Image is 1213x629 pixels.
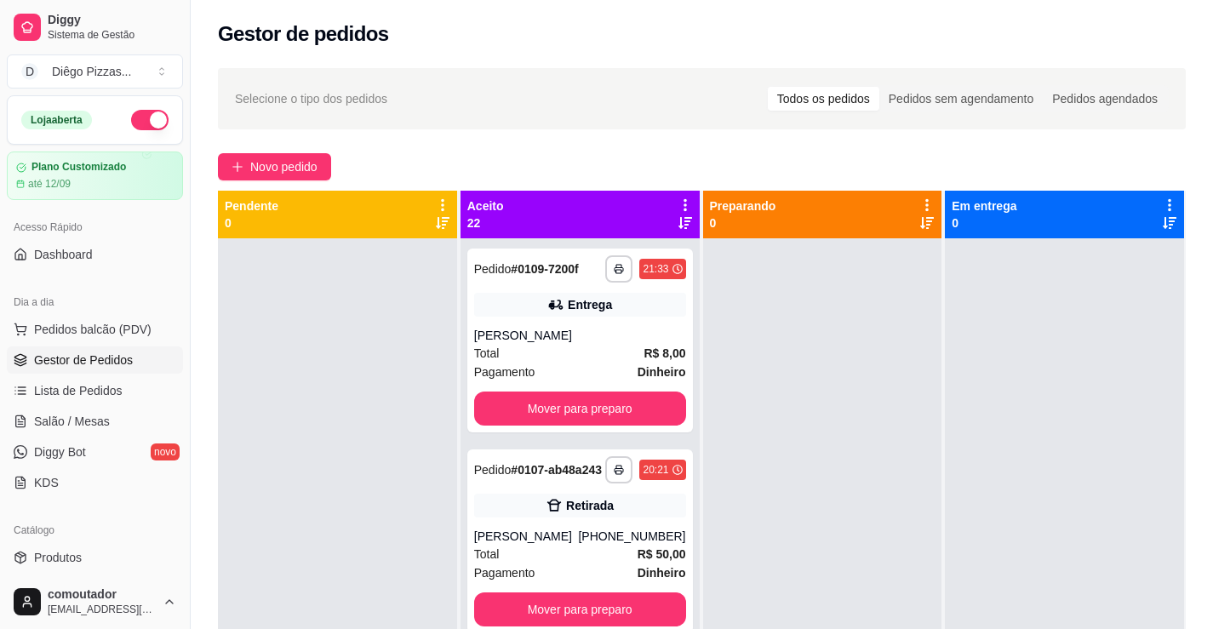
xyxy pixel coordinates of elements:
[474,363,535,381] span: Pagamento
[768,87,879,111] div: Todos os pedidos
[7,408,183,435] a: Salão / Mesas
[474,592,686,626] button: Mover para preparo
[474,262,512,276] span: Pedido
[7,241,183,268] a: Dashboard
[474,528,579,545] div: [PERSON_NAME]
[467,197,504,214] p: Aceito
[638,547,686,561] strong: R$ 50,00
[48,28,176,42] span: Sistema de Gestão
[34,382,123,399] span: Lista de Pedidos
[7,581,183,622] button: comoutador[EMAIL_ADDRESS][DOMAIN_NAME]
[7,544,183,571] a: Produtos
[235,89,387,108] span: Selecione o tipo dos pedidos
[879,87,1043,111] div: Pedidos sem agendamento
[225,214,278,232] p: 0
[7,289,183,316] div: Dia a dia
[34,474,59,491] span: KDS
[7,7,183,48] a: DiggySistema de Gestão
[710,197,776,214] p: Preparando
[578,528,685,545] div: [PHONE_NUMBER]
[34,321,152,338] span: Pedidos balcão (PDV)
[710,214,776,232] p: 0
[474,563,535,582] span: Pagamento
[7,346,183,374] a: Gestor de Pedidos
[638,365,686,379] strong: Dinheiro
[566,497,614,514] div: Retirada
[643,262,668,276] div: 21:33
[21,111,92,129] div: Loja aberta
[7,152,183,200] a: Plano Customizadoaté 12/09
[7,54,183,89] button: Select a team
[34,246,93,263] span: Dashboard
[511,463,602,477] strong: # 0107-ab48a243
[638,566,686,580] strong: Dinheiro
[7,469,183,496] a: KDS
[34,352,133,369] span: Gestor de Pedidos
[644,346,685,360] strong: R$ 8,00
[21,63,38,80] span: D
[7,316,183,343] button: Pedidos balcão (PDV)
[952,214,1016,232] p: 0
[1043,87,1167,111] div: Pedidos agendados
[52,63,131,80] div: Diêgo Pizzas ...
[474,327,686,344] div: [PERSON_NAME]
[225,197,278,214] p: Pendente
[48,13,176,28] span: Diggy
[7,214,183,241] div: Acesso Rápido
[643,463,668,477] div: 20:21
[218,153,331,180] button: Novo pedido
[511,262,578,276] strong: # 0109-7200f
[34,549,82,566] span: Produtos
[7,377,183,404] a: Lista de Pedidos
[31,161,126,174] article: Plano Customizado
[131,110,169,130] button: Alterar Status
[7,517,183,544] div: Catálogo
[48,603,156,616] span: [EMAIL_ADDRESS][DOMAIN_NAME]
[952,197,1016,214] p: Em entrega
[474,392,686,426] button: Mover para preparo
[474,463,512,477] span: Pedido
[474,545,500,563] span: Total
[467,214,504,232] p: 22
[474,344,500,363] span: Total
[28,177,71,191] article: até 12/09
[34,443,86,460] span: Diggy Bot
[218,20,389,48] h2: Gestor de pedidos
[250,157,318,176] span: Novo pedido
[34,413,110,430] span: Salão / Mesas
[48,587,156,603] span: comoutador
[568,296,612,313] div: Entrega
[232,161,243,173] span: plus
[7,438,183,466] a: Diggy Botnovo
